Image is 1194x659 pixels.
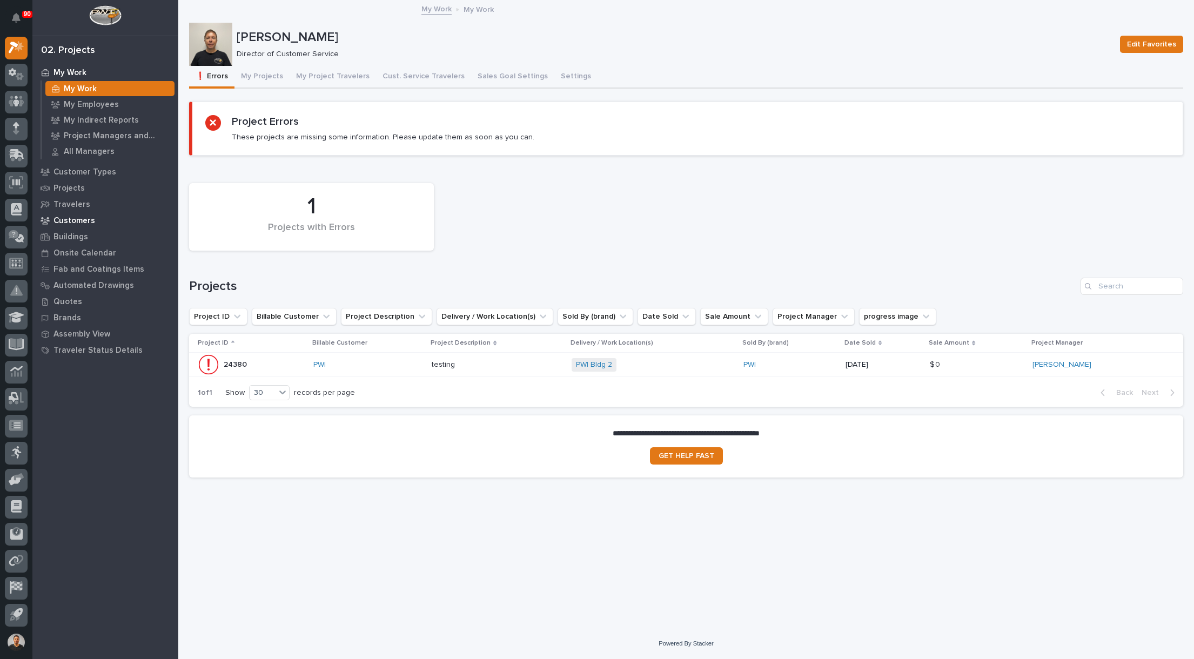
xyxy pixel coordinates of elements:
p: Automated Drawings [53,281,134,291]
p: Buildings [53,232,88,242]
a: Buildings [32,228,178,245]
p: Show [225,388,245,398]
button: Billable Customer [252,308,337,325]
p: [DATE] [846,360,922,369]
p: Brands [53,313,81,323]
button: My Project Travelers [290,66,376,89]
button: ❗ Errors [189,66,234,89]
div: 30 [250,387,276,399]
p: Project Managers and Engineers [64,131,170,141]
a: My Work [32,64,178,80]
a: Onsite Calendar [32,245,178,261]
p: Project Description [431,337,491,349]
div: 1 [207,193,415,220]
h1: Projects [189,279,1076,294]
a: [PERSON_NAME] [1032,360,1091,369]
p: [PERSON_NAME] [237,30,1111,45]
button: Edit Favorites [1120,36,1183,53]
p: 24380 [224,358,249,369]
p: Director of Customer Service [237,50,1107,59]
a: My Employees [42,97,178,112]
a: Brands [32,310,178,326]
p: Sold By (brand) [742,337,789,349]
button: Project Description [341,308,432,325]
a: My Work [421,2,452,15]
tr: 2438024380 PWI testingtesting PWI Bldg 2 PWI [DATE]$ 0$ 0 [PERSON_NAME] [189,353,1183,377]
p: Date Sold [844,337,876,349]
button: Sold By (brand) [558,308,633,325]
p: My Work [64,84,97,94]
img: Workspace Logo [89,5,121,25]
span: Back [1110,388,1133,398]
span: Edit Favorites [1127,38,1176,51]
a: PWI [313,360,326,369]
a: Powered By Stacker [659,640,713,647]
p: $ 0 [930,358,942,369]
h2: Project Errors [232,115,299,128]
a: GET HELP FAST [650,447,723,465]
a: PWI [743,360,756,369]
p: 1 of 1 [189,380,221,406]
a: Travelers [32,196,178,212]
a: My Indirect Reports [42,112,178,127]
p: Project Manager [1031,337,1083,349]
button: Delivery / Work Location(s) [437,308,553,325]
button: Notifications [5,6,28,29]
button: Project Manager [773,308,855,325]
span: GET HELP FAST [659,452,714,460]
div: Notifications90 [14,13,28,30]
a: Project Managers and Engineers [42,128,178,143]
p: Customer Types [53,167,116,177]
div: 02. Projects [41,45,95,57]
button: Sales Goal Settings [471,66,554,89]
button: Settings [554,66,598,89]
a: Traveler Status Details [32,342,178,358]
p: Quotes [53,297,82,307]
a: Assembly View [32,326,178,342]
a: Projects [32,180,178,196]
a: Customers [32,212,178,228]
input: Search [1081,278,1183,295]
p: My Indirect Reports [64,116,139,125]
button: My Projects [234,66,290,89]
a: Quotes [32,293,178,310]
button: Next [1137,388,1183,398]
a: My Work [42,81,178,96]
p: Billable Customer [312,337,367,349]
a: Automated Drawings [32,277,178,293]
p: Projects [53,184,85,193]
p: Delivery / Work Location(s) [571,337,653,349]
p: Travelers [53,200,90,210]
p: These projects are missing some information. Please update them as soon as you can. [232,132,534,142]
button: Cust. Service Travelers [376,66,471,89]
p: Onsite Calendar [53,248,116,258]
a: All Managers [42,144,178,159]
a: PWI Bldg 2 [576,360,612,369]
p: Project ID [198,337,229,349]
button: Project ID [189,308,247,325]
p: My Employees [64,100,119,110]
p: records per page [294,388,355,398]
p: Traveler Status Details [53,346,143,355]
p: My Work [464,3,494,15]
span: Next [1142,388,1165,398]
p: All Managers [64,147,115,157]
p: testing [432,358,457,369]
button: progress image [859,308,936,325]
div: Projects with Errors [207,222,415,245]
button: users-avatar [5,631,28,654]
p: Customers [53,216,95,226]
p: Assembly View [53,329,110,339]
p: 90 [24,10,31,18]
button: Sale Amount [700,308,768,325]
a: Customer Types [32,164,178,180]
button: Back [1092,388,1137,398]
p: Sale Amount [929,337,969,349]
p: Fab and Coatings Items [53,265,144,274]
a: Fab and Coatings Items [32,261,178,277]
button: Date Sold [638,308,696,325]
p: My Work [53,68,86,78]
